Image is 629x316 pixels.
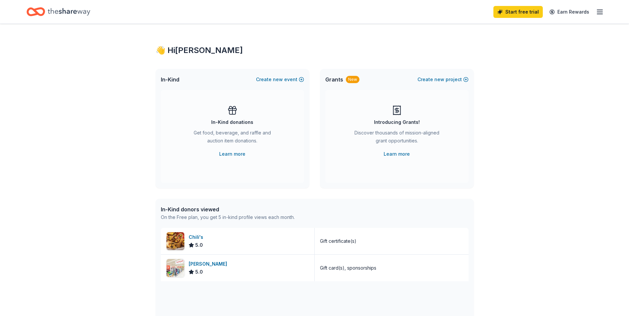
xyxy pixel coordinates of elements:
[211,118,253,126] div: In-Kind donations
[273,76,283,83] span: new
[161,205,295,213] div: In-Kind donors viewed
[320,237,356,245] div: Gift certificate(s)
[256,76,304,83] button: Createnewevent
[195,241,203,249] span: 5.0
[189,233,206,241] div: Chili's
[189,260,230,268] div: [PERSON_NAME]
[346,76,359,83] div: New
[325,76,343,83] span: Grants
[374,118,420,126] div: Introducing Grants!
[493,6,543,18] a: Start free trial
[320,264,376,272] div: Gift card(s), sponsorships
[27,4,90,20] a: Home
[434,76,444,83] span: new
[161,76,179,83] span: In-Kind
[156,45,474,56] div: 👋 Hi [PERSON_NAME]
[161,213,295,221] div: On the Free plan, you get 5 in-kind profile views each month.
[352,129,442,147] div: Discover thousands of mission-aligned grant opportunities.
[417,76,469,83] button: Createnewproject
[195,268,203,276] span: 5.0
[219,150,245,158] a: Learn more
[166,232,184,250] img: Image for Chili's
[166,259,184,277] img: Image for Winn-Dixie
[187,129,278,147] div: Get food, beverage, and raffle and auction item donations.
[384,150,410,158] a: Learn more
[545,6,593,18] a: Earn Rewards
